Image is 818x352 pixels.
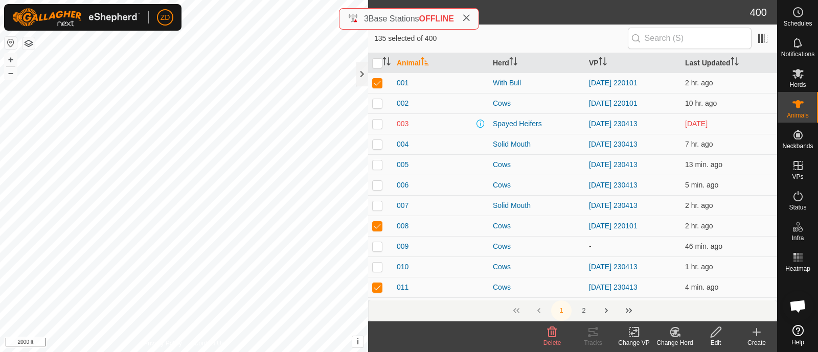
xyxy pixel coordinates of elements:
input: Search (S) [628,28,752,49]
button: – [5,67,17,79]
div: With Bull [493,78,581,88]
div: Spayed Heifers [493,119,581,129]
span: OFFLINE [419,14,454,23]
span: i [357,337,359,346]
div: Change VP [613,338,654,347]
span: Sep 17, 2025, 10:51 PM [685,181,718,189]
p-sorticon: Activate to sort [731,59,739,67]
div: Edit [695,338,736,347]
app-display-virtual-paddock-transition: - [589,242,592,250]
span: ZD [161,12,170,23]
span: Sep 17, 2025, 8:31 PM [685,201,713,209]
span: Animals [787,112,809,119]
div: Cows [493,180,581,191]
span: Notifications [781,51,814,57]
span: Status [789,204,806,210]
button: Next Page [596,300,617,321]
button: 1 [551,300,572,321]
a: [DATE] 230413 [589,120,638,128]
p-sorticon: Activate to sort [599,59,607,67]
span: 135 selected of 400 [374,33,628,44]
span: 3 [364,14,369,23]
span: Sep 17, 2025, 10:53 PM [685,283,718,291]
a: Help [778,321,818,349]
span: Sep 16, 2025, 12:33 PM [685,120,708,128]
span: Sep 17, 2025, 12:57 PM [685,99,717,107]
div: Cows [493,159,581,170]
span: VPs [792,174,803,180]
a: [DATE] 230413 [589,263,638,271]
p-sorticon: Activate to sort [382,59,391,67]
th: Last Updated [681,53,777,73]
div: Open chat [783,291,813,321]
span: 002 [397,98,408,109]
span: Base Stations [369,14,419,23]
a: [DATE] 220101 [589,99,638,107]
span: 003 [397,119,408,129]
a: [DATE] 230413 [589,181,638,189]
th: VP [585,53,681,73]
span: 006 [397,180,408,191]
div: Cows [493,241,581,252]
span: Sep 17, 2025, 8:27 PM [685,79,713,87]
span: 008 [397,221,408,231]
div: Solid Mouth [493,200,581,211]
span: Sep 17, 2025, 8:47 PM [685,222,713,230]
button: Map Layers [22,37,35,50]
span: 011 [397,282,408,293]
span: 010 [397,262,408,272]
div: Solid Mouth [493,139,581,150]
h2: Animals [374,6,750,18]
span: 007 [397,200,408,211]
span: 009 [397,241,408,252]
div: Cows [493,262,581,272]
a: Privacy Policy [144,339,182,348]
div: Cows [493,282,581,293]
span: Heatmap [785,266,810,272]
span: 400 [750,5,767,20]
span: Infra [791,235,804,241]
span: Delete [543,339,561,346]
span: Sep 17, 2025, 3:29 PM [685,140,713,148]
div: Change Herd [654,338,695,347]
span: 004 [397,139,408,150]
a: Contact Us [194,339,224,348]
th: Herd [489,53,585,73]
span: Sep 17, 2025, 10:11 PM [685,242,722,250]
a: [DATE] 220101 [589,222,638,230]
button: i [352,336,363,347]
span: Help [791,339,804,345]
span: 001 [397,78,408,88]
span: 005 [397,159,408,170]
button: + [5,54,17,66]
a: [DATE] 230413 [589,201,638,209]
span: Neckbands [782,143,813,149]
button: Reset Map [5,37,17,49]
button: 2 [574,300,594,321]
a: [DATE] 230413 [589,283,638,291]
div: Cows [493,98,581,109]
img: Gallagher Logo [12,8,140,27]
span: Schedules [783,20,812,27]
a: [DATE] 220101 [589,79,638,87]
span: Sep 17, 2025, 10:43 PM [685,160,722,169]
span: Sep 17, 2025, 9:33 PM [685,263,713,271]
p-sorticon: Activate to sort [509,59,517,67]
div: Create [736,338,777,347]
th: Animal [393,53,489,73]
a: [DATE] 230413 [589,140,638,148]
div: Cows [493,221,581,231]
span: Herds [789,82,806,88]
button: Last Page [619,300,639,321]
p-sorticon: Activate to sort [421,59,429,67]
div: Tracks [573,338,613,347]
a: [DATE] 230413 [589,160,638,169]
